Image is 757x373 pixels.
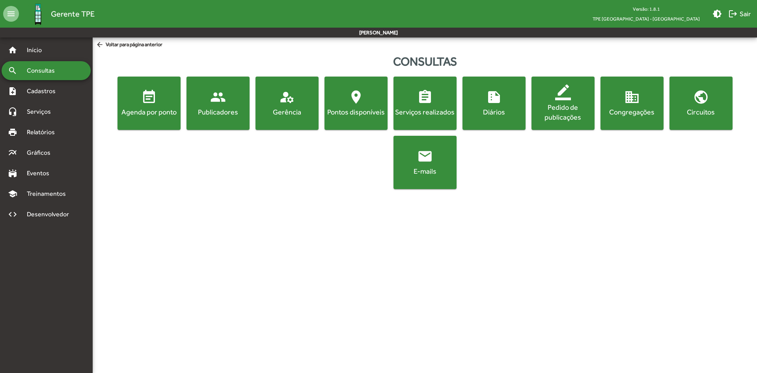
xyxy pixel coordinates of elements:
[279,89,295,105] mat-icon: manage_accounts
[326,107,386,117] div: Pontos disponíveis
[186,77,250,130] button: Publicadores
[8,45,17,55] mat-icon: home
[8,127,17,137] mat-icon: print
[693,89,709,105] mat-icon: public
[669,77,733,130] button: Circuitos
[395,107,455,117] div: Serviços realizados
[8,107,17,116] mat-icon: headset_mic
[257,107,317,117] div: Gerência
[25,1,51,27] img: Logo
[19,1,95,27] a: Gerente TPE
[188,107,248,117] div: Publicadores
[712,9,722,19] mat-icon: brightness_medium
[586,4,706,14] div: Versão: 1.8.1
[22,107,62,116] span: Serviços
[728,9,738,19] mat-icon: logout
[22,66,65,75] span: Consultas
[22,148,61,157] span: Gráficos
[22,86,66,96] span: Cadastros
[586,14,706,24] span: TPE [GEOGRAPHIC_DATA] - [GEOGRAPHIC_DATA]
[8,169,17,178] mat-icon: stadium
[96,41,106,49] mat-icon: arrow_back
[600,77,664,130] button: Congregações
[22,189,75,199] span: Treinamentos
[531,77,595,130] button: Pedido de publicações
[3,6,19,22] mat-icon: menu
[141,89,157,105] mat-icon: event_note
[117,77,181,130] button: Agenda por ponto
[395,166,455,176] div: E-mails
[728,7,751,21] span: Sair
[22,45,53,55] span: Início
[624,89,640,105] mat-icon: domain
[417,148,433,164] mat-icon: email
[555,84,571,100] mat-icon: border_color
[602,107,662,117] div: Congregações
[671,107,731,117] div: Circuitos
[8,189,17,199] mat-icon: school
[348,89,364,105] mat-icon: location_on
[8,148,17,157] mat-icon: multiline_chart
[462,77,526,130] button: Diários
[417,89,433,105] mat-icon: assignment
[393,77,457,130] button: Serviços realizados
[119,107,179,117] div: Agenda por ponto
[96,41,162,49] span: Voltar para página anterior
[486,89,502,105] mat-icon: summarize
[725,7,754,21] button: Sair
[51,7,95,20] span: Gerente TPE
[93,52,757,70] div: Consultas
[324,77,388,130] button: Pontos disponíveis
[464,107,524,117] div: Diários
[8,86,17,96] mat-icon: note_add
[393,136,457,189] button: E-mails
[210,89,226,105] mat-icon: people
[22,127,65,137] span: Relatórios
[533,102,593,122] div: Pedido de publicações
[255,77,319,130] button: Gerência
[8,66,17,75] mat-icon: search
[22,169,60,178] span: Eventos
